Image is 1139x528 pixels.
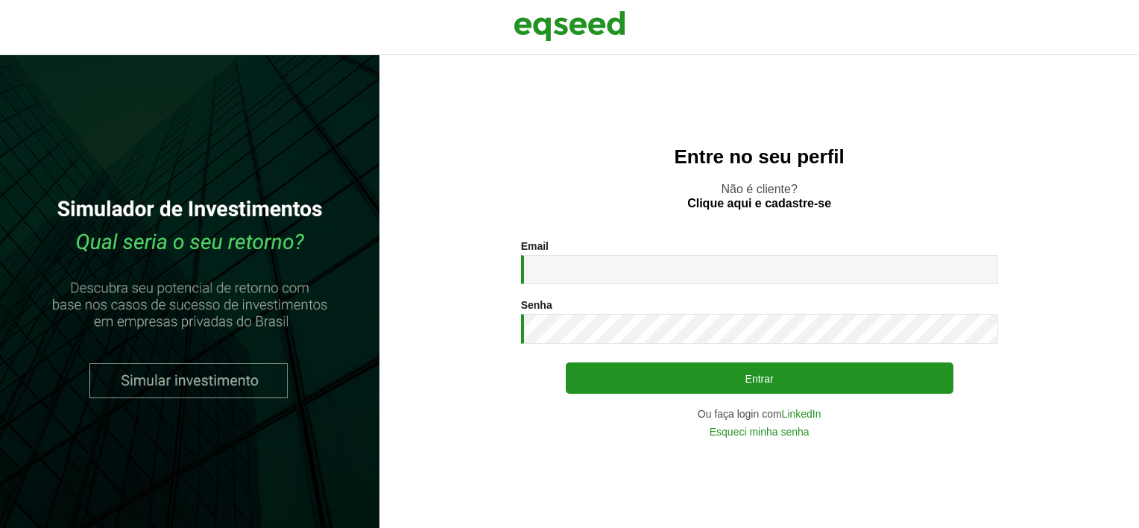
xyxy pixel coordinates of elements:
[409,146,1109,168] h2: Entre no seu perfil
[514,7,625,45] img: EqSeed Logo
[521,409,998,419] div: Ou faça login com
[521,300,552,310] label: Senha
[782,409,821,419] a: LinkedIn
[687,198,831,210] a: Clique aqui e cadastre-se
[566,362,953,394] button: Entrar
[409,182,1109,210] p: Não é cliente?
[710,427,810,437] a: Esqueci minha senha
[521,241,549,251] label: Email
